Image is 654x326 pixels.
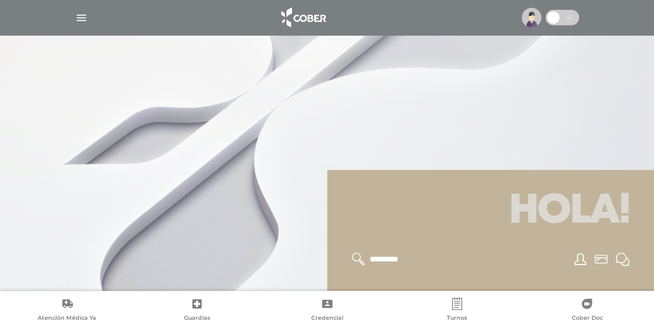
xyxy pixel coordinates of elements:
[184,314,210,323] span: Guardias
[392,298,522,324] a: Turnos
[311,314,343,323] span: Credencial
[340,182,642,240] h1: Hola!
[447,314,467,323] span: Turnos
[276,5,330,30] img: logo_cober_home-white.png
[262,298,392,324] a: Credencial
[522,298,652,324] a: Cober Doc
[75,11,88,24] img: Cober_menu-lines-white.svg
[38,314,96,323] span: Atención Médica Ya
[522,8,541,27] img: profile-placeholder.svg
[2,298,132,324] a: Atención Médica Ya
[132,298,262,324] a: Guardias
[571,314,602,323] span: Cober Doc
